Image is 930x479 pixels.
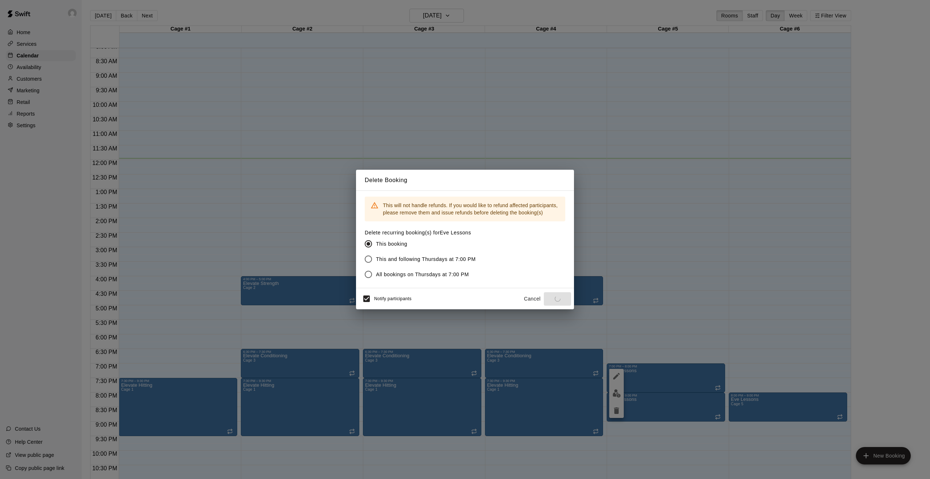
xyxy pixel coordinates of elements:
span: This booking [376,240,407,248]
button: Cancel [521,292,544,306]
span: This and following Thursdays at 7:00 PM [376,255,476,263]
span: All bookings on Thursdays at 7:00 PM [376,271,469,278]
div: This will not handle refunds. If you would like to refund affected participants, please remove th... [383,199,559,219]
label: Delete recurring booking(s) for Eve Lessons [365,229,482,236]
span: Notify participants [374,297,412,302]
h2: Delete Booking [356,170,574,191]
